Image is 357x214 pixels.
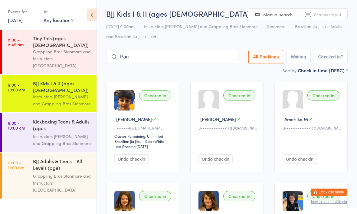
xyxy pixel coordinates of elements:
img: image1746605042.png [283,191,303,211]
button: how to secure with pin [311,200,347,204]
div: BJJ Kids I & II (ages [DEMOGRAPHIC_DATA]) [33,80,91,93]
div: Grappling Bros Stanmore and Instructors [GEOGRAPHIC_DATA] [33,48,91,69]
button: Undo checkin [283,154,317,164]
a: 10:00 -11:00 amBJJ Adults & Teens - All Levels (ages [DEMOGRAPHIC_DATA]+)Grappling Bros Stanmore ... [2,153,97,199]
div: Checked in [139,90,171,100]
button: Undo checkin [114,154,149,164]
div: Checked in [307,191,339,201]
div: Tiny Tots (ages [DEMOGRAPHIC_DATA]) [33,35,91,48]
img: image1754465419.png [114,191,135,211]
span: [PERSON_NAME] [116,116,152,122]
div: Kickboxing Teens & Adults (ages [DEMOGRAPHIC_DATA]+) [33,118,91,133]
a: [DATE] [8,17,23,23]
div: Any location [44,17,74,23]
time: 9:00 - 10:00 am [8,120,25,130]
time: 8:00 - 8:45 am [8,37,24,47]
span: Ameriika M [284,116,308,122]
div: n•••••••l@[DOMAIN_NAME] [114,125,173,130]
div: Checked in [307,90,339,100]
a: 9:00 -10:00 amKickboxing Teens & Adults (ages [DEMOGRAPHIC_DATA]+)Instructors [PERSON_NAME] and G... [2,113,97,152]
input: Search [106,50,238,64]
time: 9:00 - 10:00 am [8,82,25,92]
div: Checked in [223,90,255,100]
span: Scanner input [314,12,341,18]
h2: BJJ Kids I & II (ages [DEMOGRAPHIC_DATA]) Check-in [106,8,348,18]
button: Exit kiosk mode [311,189,347,196]
div: At [44,7,74,17]
a: 8:00 -8:45 amTiny Tots (ages [DEMOGRAPHIC_DATA])Grappling Bros Stanmore and Instructors [GEOGRAPH... [2,30,97,74]
div: Grappling Bros Stanmore and Instructors [GEOGRAPHIC_DATA] [33,173,91,193]
div: Checked in [223,191,255,201]
img: image1754292473.png [114,90,135,110]
div: Checked in [139,191,171,201]
span: [PERSON_NAME] [200,116,236,122]
div: B••••••••••••••1@[DOMAIN_NAME] [198,125,257,130]
div: Classes Remaining: Unlimited [114,133,173,139]
button: All Bookings [248,50,283,64]
div: Events for [8,7,38,17]
label: Sort by [283,67,296,74]
div: B••••••••••••••1@[DOMAIN_NAME] [283,125,341,130]
a: 9:00 -10:00 amBJJ Kids I & II (ages [DEMOGRAPHIC_DATA])Instructors [PERSON_NAME] and Grappling Br... [2,75,97,112]
span: Stanmore [267,23,286,29]
button: Undo checkin [198,154,233,164]
button: Waiting [286,50,310,64]
div: BJJ Adults & Teens - All Levels (ages [DEMOGRAPHIC_DATA]+) [33,158,91,173]
span: Manual search [263,12,293,18]
div: Instructors [PERSON_NAME] and Grappling Bros Stanmore [33,133,91,147]
span: [DATE] 9:00am [106,23,135,29]
button: Checked in7 [314,50,348,64]
time: 10:00 - 11:00 am [8,160,24,170]
span: Instructors [PERSON_NAME] and Grappling Bros Stanmore [144,23,258,29]
img: image1754465444.png [198,191,219,211]
div: Check in time (DESC) [298,67,348,74]
div: Instructors [PERSON_NAME] and Grappling Bros Stanmore [33,93,91,107]
div: Brazilian Jiu Jitsu - Kids [114,139,152,144]
div: 7 [341,54,343,59]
